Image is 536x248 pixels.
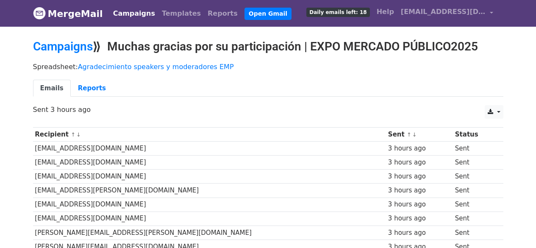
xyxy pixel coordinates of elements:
[453,170,497,184] td: Sent
[388,214,451,223] div: 3 hours ago
[33,80,71,97] a: Emails
[76,131,81,138] a: ↓
[388,172,451,181] div: 3 hours ago
[388,228,451,238] div: 3 hours ago
[33,170,386,184] td: [EMAIL_ADDRESS][DOMAIN_NAME]
[303,3,373,20] a: Daily emails left: 18
[244,8,292,20] a: Open Gmail
[71,131,75,138] a: ↑
[33,128,386,142] th: Recipient
[33,39,503,54] h2: ⟫ Muchas gracias por su participación | EXPO MERCADO PÚBLICO2025
[412,131,417,138] a: ↓
[453,128,497,142] th: Status
[33,184,386,198] td: [EMAIL_ADDRESS][PERSON_NAME][DOMAIN_NAME]
[388,186,451,195] div: 3 hours ago
[33,198,386,212] td: [EMAIL_ADDRESS][DOMAIN_NAME]
[158,5,204,22] a: Templates
[397,3,497,23] a: [EMAIL_ADDRESS][DOMAIN_NAME]
[453,226,497,240] td: Sent
[407,131,411,138] a: ↑
[33,226,386,240] td: [PERSON_NAME][EMAIL_ADDRESS][PERSON_NAME][DOMAIN_NAME]
[453,156,497,170] td: Sent
[401,7,486,17] span: [EMAIL_ADDRESS][DOMAIN_NAME]
[453,142,497,156] td: Sent
[453,212,497,226] td: Sent
[373,3,397,20] a: Help
[33,5,103,22] a: MergeMail
[110,5,158,22] a: Campaigns
[78,63,234,71] a: Agradecimiento speakers y moderadores EMP
[33,62,503,71] p: Spreadsheet:
[388,158,451,167] div: 3 hours ago
[33,156,386,170] td: [EMAIL_ADDRESS][DOMAIN_NAME]
[204,5,241,22] a: Reports
[388,200,451,209] div: 3 hours ago
[33,142,386,156] td: [EMAIL_ADDRESS][DOMAIN_NAME]
[388,144,451,153] div: 3 hours ago
[453,184,497,198] td: Sent
[306,8,369,17] span: Daily emails left: 18
[33,39,93,53] a: Campaigns
[386,128,453,142] th: Sent
[33,7,46,20] img: MergeMail logo
[33,212,386,226] td: [EMAIL_ADDRESS][DOMAIN_NAME]
[453,198,497,212] td: Sent
[33,105,503,114] p: Sent 3 hours ago
[71,80,113,97] a: Reports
